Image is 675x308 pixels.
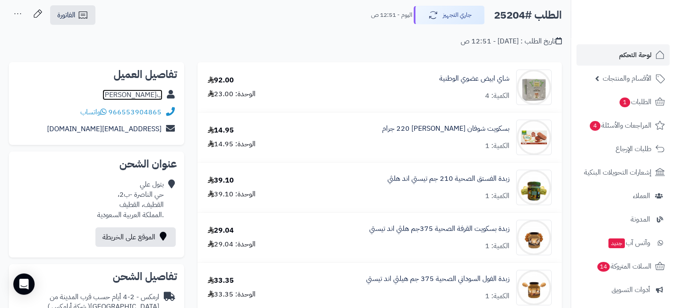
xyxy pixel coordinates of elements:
[108,107,162,117] a: 966553904865
[208,276,234,286] div: 33.35
[485,141,509,151] div: الكمية: 1
[485,291,509,301] div: الكمية: 1
[596,260,651,273] span: السلات المتروكة
[485,241,509,251] div: الكمية: 1
[387,174,509,184] a: زبدة الفستق الصحية 210 جم تيستي اند هلثي
[382,124,509,134] a: بسكويت شوفان [PERSON_NAME] 220 جرام
[589,119,651,132] span: المراجعات والأسئلة
[576,279,670,300] a: أدوات التسويق
[576,162,670,183] a: إشعارات التحويلات البنكية
[369,224,509,234] a: زبدة بسكويت القرفة الصحية 375جم هلثي اند تيستي
[517,170,551,205] img: 1728415091-725765695505-90x90.jpg
[208,226,234,236] div: 29.04
[208,239,256,250] div: الوحدة: 29.04
[517,120,551,155] img: 1692008075-8410376058260-90x90.jpg
[615,7,667,25] img: logo-2.png
[485,91,509,101] div: الكمية: 4
[608,237,650,249] span: وآتس آب
[633,190,650,202] span: العملاء
[95,227,176,247] a: الموقع على الخريطة
[208,175,234,186] div: 39.10
[619,49,651,61] span: لوحة التحكم
[584,166,651,179] span: إشعارات التحويلات البنكية
[208,289,256,300] div: الوحدة: 33.35
[619,96,651,108] span: الطلبات
[208,125,234,136] div: 14.95
[576,185,670,207] a: العملاء
[461,36,562,47] div: تاريخ الطلب : [DATE] - 12:51 ص
[631,213,650,226] span: المدونة
[208,139,256,149] div: الوحدة: 14.95
[619,97,631,108] span: 1
[80,107,107,117] a: واتساب
[576,209,670,230] a: المدونة
[485,191,509,201] div: الكمية: 1
[16,69,177,80] h2: تفاصيل العميل
[371,11,412,19] small: اليوم - 12:51 ص
[517,220,551,255] img: 1728835228-725765694959-90x90.jpg
[576,138,670,160] a: طلبات الإرجاع
[576,256,670,277] a: السلات المتروكة14
[57,10,75,20] span: الفاتورة
[208,75,234,86] div: 92.00
[494,6,562,24] h2: الطلب #25204
[16,271,177,282] h2: تفاصيل الشحن
[603,72,651,85] span: الأقسام والمنتجات
[97,179,164,220] div: بتول علي حي الناصرة -ب2، القطيف، القطيف .المملكة العربية السعودية
[47,124,162,134] a: [EMAIL_ADDRESS][DOMAIN_NAME]
[208,189,256,199] div: الوحدة: 39.10
[576,115,670,136] a: المراجعات والأسئلة4
[439,74,509,84] a: شاي ابيض عضوي الوطنية
[576,91,670,113] a: الطلبات1
[517,70,551,105] img: 1672830744-32%20(1)-90x90.jpg
[16,159,177,169] h2: عنوان الشحن
[608,238,625,248] span: جديد
[576,232,670,253] a: وآتس آبجديد
[589,121,601,131] span: 4
[103,90,162,100] a: ب[PERSON_NAME]
[366,274,509,284] a: زبدة الفول السوداني الصحية 375 جم هيلثي اند تيستي
[576,44,670,66] a: لوحة التحكم
[208,89,256,99] div: الوحدة: 23.00
[50,5,95,25] a: الفاتورة
[612,284,650,296] span: أدوات التسويق
[616,143,651,155] span: طلبات الإرجاع
[13,273,35,295] div: Open Intercom Messenger
[597,261,611,272] span: 14
[414,6,485,24] button: جاري التجهيز
[517,270,551,305] img: 1728836958-725765695369-90x90.jpg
